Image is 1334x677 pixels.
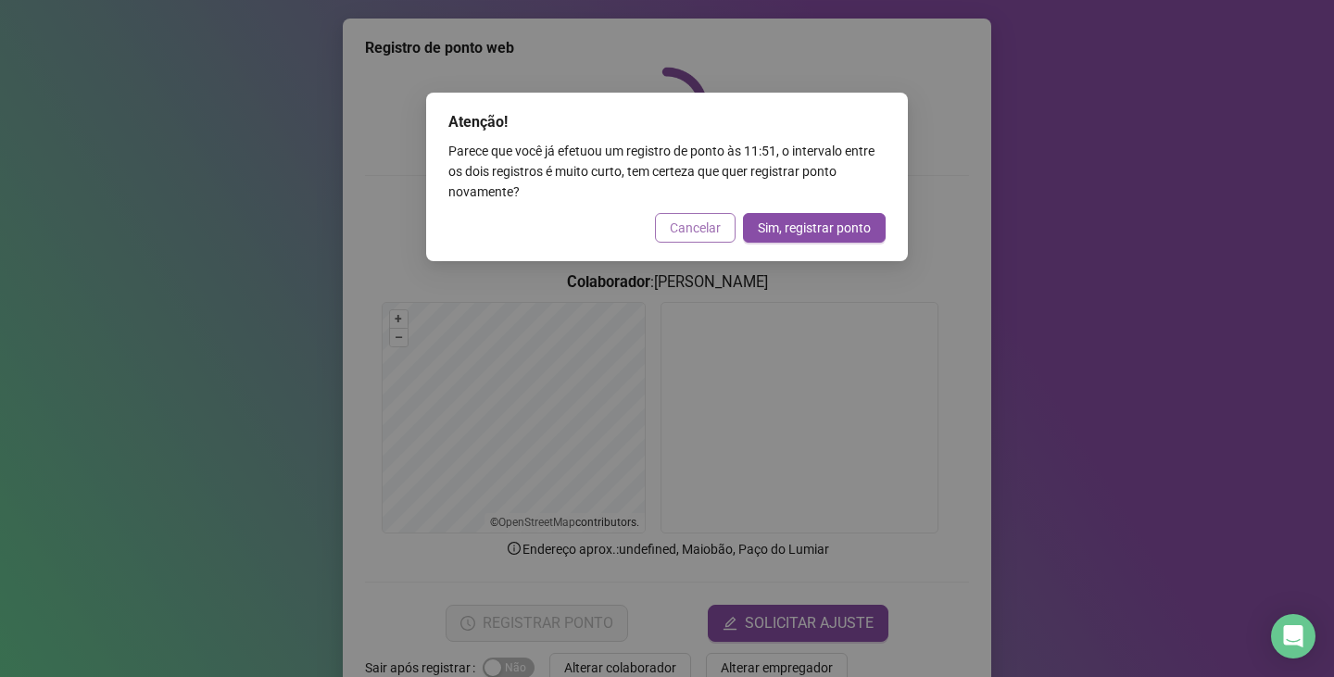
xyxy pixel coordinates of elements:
span: Sim, registrar ponto [758,218,871,238]
div: Open Intercom Messenger [1271,614,1315,658]
button: Cancelar [655,213,736,243]
div: Parece que você já efetuou um registro de ponto às 11:51 , o intervalo entre os dois registros é ... [448,141,886,202]
button: Sim, registrar ponto [743,213,886,243]
div: Atenção! [448,111,886,133]
span: Cancelar [670,218,721,238]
